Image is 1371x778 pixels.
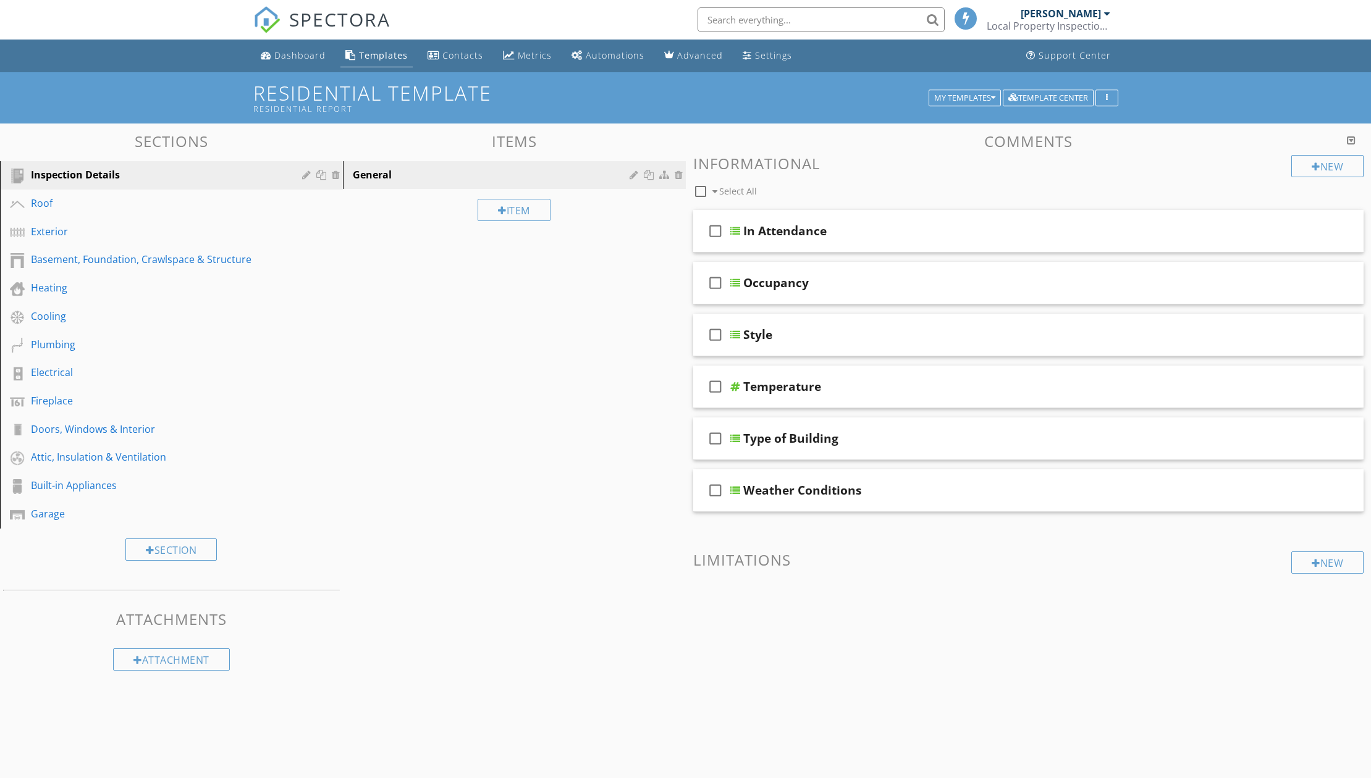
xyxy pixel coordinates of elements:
[693,155,1364,172] h3: Informational
[31,422,284,437] div: Doors, Windows & Interior
[1021,7,1101,20] div: [PERSON_NAME]
[743,431,838,446] div: Type of Building
[113,648,230,671] div: Attachment
[698,7,945,32] input: Search everything...
[1291,155,1364,177] div: New
[423,44,488,67] a: Contacts
[31,196,284,211] div: Roof
[693,551,1364,568] h3: Limitations
[706,475,725,505] i: check_box_outline_blank
[343,133,686,149] h3: Items
[125,538,217,561] div: Section
[1021,44,1116,67] a: Support Center
[706,424,725,453] i: check_box_outline_blank
[256,44,331,67] a: Dashboard
[719,185,757,197] span: Select All
[743,224,827,238] div: In Attendance
[1291,551,1364,574] div: New
[1008,94,1088,102] div: Template Center
[353,167,633,182] div: General
[743,327,772,342] div: Style
[31,450,284,464] div: Attic, Insulation & Ventilation
[31,280,284,295] div: Heating
[743,275,809,290] div: Occupancy
[934,94,995,102] div: My Templates
[340,44,413,67] a: Templates
[659,44,728,67] a: Advanced
[586,49,644,61] div: Automations
[253,17,390,43] a: SPECTORA
[987,20,1110,32] div: Local Property Inspections
[1003,90,1094,107] button: Template Center
[289,6,390,32] span: SPECTORA
[31,365,284,380] div: Electrical
[706,372,725,401] i: check_box_outline_blank
[31,393,284,408] div: Fireplace
[743,483,862,498] div: Weather Conditions
[478,199,551,221] div: Item
[31,506,284,521] div: Garage
[738,44,797,67] a: Settings
[442,49,483,61] div: Contacts
[706,320,725,349] i: check_box_outline_blank
[1039,49,1111,61] div: Support Center
[253,6,281,33] img: The Best Home Inspection Software - Spectora
[693,133,1364,149] h3: Comments
[1003,91,1094,102] a: Template Center
[274,49,326,61] div: Dashboard
[31,337,284,352] div: Plumbing
[31,252,284,267] div: Basement, Foundation, Crawlspace & Structure
[253,104,933,114] div: Residential Report
[706,268,725,298] i: check_box_outline_blank
[253,82,1118,114] h1: Residential Template
[31,167,284,182] div: Inspection Details
[498,44,557,67] a: Metrics
[743,379,821,394] div: Temperature
[706,216,725,246] i: check_box_outline_blank
[31,309,284,324] div: Cooling
[677,49,723,61] div: Advanced
[359,49,408,61] div: Templates
[518,49,552,61] div: Metrics
[31,478,284,493] div: Built-in Appliances
[31,224,284,239] div: Exterior
[755,49,792,61] div: Settings
[929,90,1001,107] button: My Templates
[567,44,649,67] a: Automations (Basic)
